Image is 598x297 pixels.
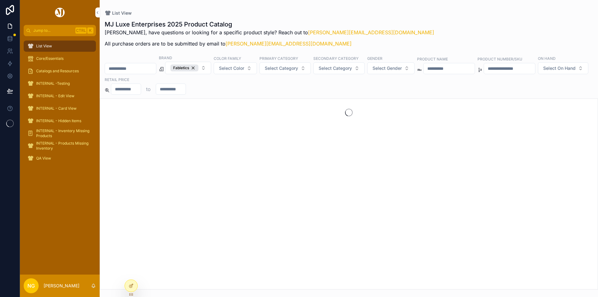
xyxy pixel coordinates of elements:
span: K [88,28,93,33]
label: Brand [159,55,172,60]
span: Select Color [219,65,244,71]
span: INTERNAL - Products Missing Inventory [36,141,90,151]
span: Select On Hand [543,65,576,71]
p: [PERSON_NAME] [44,283,79,289]
div: scrollable content [20,36,100,172]
a: List View [24,41,96,52]
span: INTERNAL - Hidden Items [36,118,81,123]
p: to [146,85,151,93]
a: [PERSON_NAME][EMAIL_ADDRESS][DOMAIN_NAME] [225,41,352,47]
span: List View [112,10,132,16]
a: List View [105,10,132,16]
span: INTERNAL - Card View [36,106,77,111]
button: Unselect FABLETICS [170,65,198,71]
div: Fabletics [170,65,198,71]
a: QA View [24,153,96,164]
button: Select Button [538,62,588,74]
span: Jump to... [33,28,73,33]
a: [PERSON_NAME][EMAIL_ADDRESS][DOMAIN_NAME] [308,29,434,36]
span: Select Category [319,65,352,71]
a: INTERNAL - Products Missing Inventory [24,140,96,151]
label: Retail Price [105,77,129,82]
label: Gender [367,55,382,61]
span: Catalogs and Resources [36,69,79,74]
a: Core/Essentials [24,53,96,64]
label: Product Number/SKU [477,56,522,62]
button: Select Button [313,62,365,74]
button: Select Button [259,62,311,74]
button: Select Button [214,62,257,74]
label: Product Name [417,56,448,62]
a: INTERNAL - Edit View [24,90,96,102]
button: Select Button [367,62,415,74]
img: App logo [54,7,66,17]
span: Core/Essentials [36,56,64,61]
span: Select Gender [373,65,402,71]
label: On Hand [538,55,556,61]
span: List View [36,44,52,49]
p: All purchase orders are to be submitted by email to [105,40,434,47]
button: Select Button [165,62,211,74]
span: INTERNAL - Edit View [36,93,74,98]
span: INTERNAL -Testing [36,81,70,86]
label: Color Family [214,55,241,61]
span: INTERNAL - Inventory Missing Products [36,128,90,138]
span: NG [27,282,35,290]
a: INTERNAL - Hidden Items [24,115,96,127]
span: QA View [36,156,51,161]
a: INTERNAL - Card View [24,103,96,114]
button: Jump to...CtrlK [24,25,96,36]
a: INTERNAL - Inventory Missing Products [24,128,96,139]
p: [PERSON_NAME], have questions or looking for a specific product style? Reach out to [105,29,434,36]
a: INTERNAL -Testing [24,78,96,89]
a: Catalogs and Resources [24,65,96,77]
span: Ctrl [75,27,87,34]
label: Secondary Category [313,55,358,61]
span: Select Category [265,65,298,71]
label: Primary Category [259,55,298,61]
h1: MJ Luxe Enterprises 2025 Product Catalog [105,20,434,29]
